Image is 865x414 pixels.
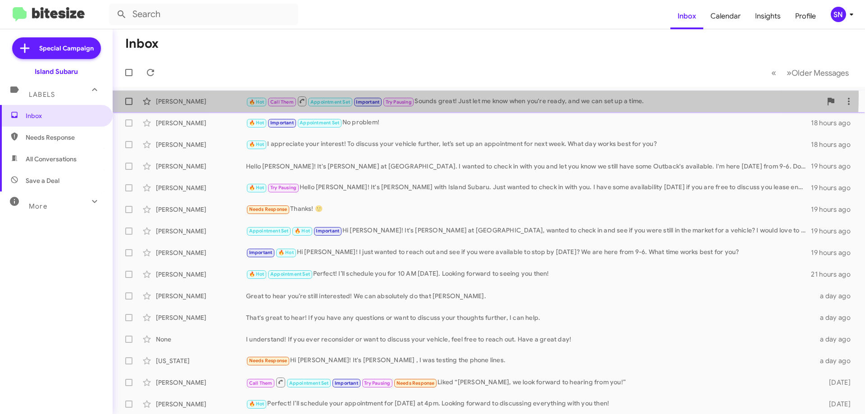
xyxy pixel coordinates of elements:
div: Sounds great! Just let me know when you're ready, and we can set up a time. [246,96,822,107]
span: Needs Response [249,358,287,364]
span: 🔥 Hot [249,401,264,407]
div: [PERSON_NAME] [156,97,246,106]
div: Hello [PERSON_NAME]! It's [PERSON_NAME] with Island Subaru. Just wanted to check in with you. I h... [246,182,811,193]
span: Needs Response [26,133,102,142]
span: Important [335,380,358,386]
span: » [787,67,792,78]
div: a day ago [815,291,858,300]
div: a day ago [815,356,858,365]
div: 19 hours ago [811,205,858,214]
div: [DATE] [815,400,858,409]
div: Perfect! I’ll schedule your appointment for [DATE] at 4pm. Looking forward to discussing everythi... [246,399,815,409]
div: Hello [PERSON_NAME]! It's [PERSON_NAME] at [GEOGRAPHIC_DATA]. I wanted to check in with you and l... [246,162,811,171]
span: 🔥 Hot [278,250,294,255]
span: Important [270,120,294,126]
div: [PERSON_NAME] [156,400,246,409]
div: [PERSON_NAME] [156,183,246,192]
span: Appointment Set [300,120,339,126]
span: Try Pausing [364,380,390,386]
div: [PERSON_NAME] [156,378,246,387]
div: 19 hours ago [811,162,858,171]
div: [US_STATE] [156,356,246,365]
nav: Page navigation example [766,64,854,82]
button: Previous [766,64,782,82]
div: [PERSON_NAME] [156,270,246,279]
div: I understand! If you ever reconsider or want to discuss your vehicle, feel free to reach out. Hav... [246,335,815,344]
span: Try Pausing [270,185,296,191]
div: Thanks! 🙂 [246,204,811,214]
div: [PERSON_NAME] [156,291,246,300]
div: That's great to hear! If you have any questions or want to discuss your thoughts further, I can h... [246,313,815,322]
span: Inbox [26,111,102,120]
button: SN [823,7,855,22]
span: Appointment Set [270,271,310,277]
div: [PERSON_NAME] [156,162,246,171]
span: « [771,67,776,78]
span: 🔥 Hot [249,271,264,277]
div: Hi [PERSON_NAME]! I just wanted to reach out and see if you were available to stop by [DATE]? We ... [246,247,811,258]
div: None [156,335,246,344]
span: Important [316,228,339,234]
span: Call Them [270,99,294,105]
span: 🔥 Hot [295,228,310,234]
div: a day ago [815,335,858,344]
div: 19 hours ago [811,248,858,257]
span: 🔥 Hot [249,141,264,147]
input: Search [109,4,298,25]
div: Hi [PERSON_NAME]! It's [PERSON_NAME] at [GEOGRAPHIC_DATA], wanted to check in and see if you were... [246,226,811,236]
div: 19 hours ago [811,227,858,236]
span: Call Them [249,380,273,386]
a: Calendar [703,3,748,29]
span: Older Messages [792,68,849,78]
button: Next [781,64,854,82]
span: Needs Response [249,206,287,212]
div: No problem! [246,118,811,128]
div: [PERSON_NAME] [156,248,246,257]
span: Appointment Set [289,380,329,386]
span: Try Pausing [386,99,412,105]
a: Profile [788,3,823,29]
span: Save a Deal [26,176,59,185]
div: Liked “[PERSON_NAME], we look forward to hearing from you!” [246,377,815,388]
span: Important [249,250,273,255]
span: Special Campaign [39,44,94,53]
h1: Inbox [125,36,159,51]
div: 18 hours ago [811,118,858,127]
div: Great to hear you’re still interested! We can absolutely do that [PERSON_NAME]. [246,291,815,300]
div: 18 hours ago [811,140,858,149]
div: [DATE] [815,378,858,387]
span: 🔥 Hot [249,185,264,191]
div: Perfect! I’ll schedule you for 10 AM [DATE]. Looking forward to seeing you then! [246,269,811,279]
div: Island Subaru [35,67,78,76]
a: Insights [748,3,788,29]
div: SN [831,7,846,22]
div: [PERSON_NAME] [156,205,246,214]
span: Important [356,99,379,105]
span: Appointment Set [310,99,350,105]
div: 21 hours ago [811,270,858,279]
span: All Conversations [26,155,77,164]
div: a day ago [815,313,858,322]
a: Inbox [670,3,703,29]
div: [PERSON_NAME] [156,140,246,149]
div: [PERSON_NAME] [156,313,246,322]
div: [PERSON_NAME] [156,227,246,236]
div: [PERSON_NAME] [156,118,246,127]
div: I appreciate your interest! To discuss your vehicle further, let’s set up an appointment for next... [246,139,811,150]
span: Labels [29,91,55,99]
a: Special Campaign [12,37,101,59]
div: Hi [PERSON_NAME]! It's [PERSON_NAME] , I was testing the phone lines. [246,355,815,366]
span: Needs Response [396,380,435,386]
span: Appointment Set [249,228,289,234]
span: 🔥 Hot [249,120,264,126]
span: 🔥 Hot [249,99,264,105]
span: More [29,202,47,210]
div: 19 hours ago [811,183,858,192]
